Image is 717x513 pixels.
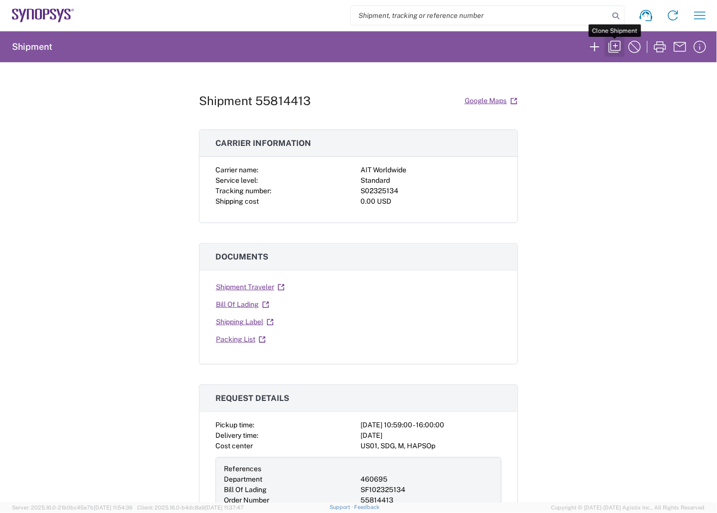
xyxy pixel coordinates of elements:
a: Shipment Traveler [215,278,285,296]
span: Service level: [215,176,258,184]
div: SF102325134 [360,485,493,495]
div: [DATE] 10:59:00 - 16:00:00 [360,420,502,430]
span: Delivery time: [215,431,258,439]
div: 55814413 [360,495,493,506]
input: Shipment, tracking or reference number [351,6,609,25]
span: [DATE] 11:37:47 [205,505,244,511]
span: Tracking number: [215,187,271,195]
span: Carrier name: [215,166,258,174]
span: References [224,465,261,473]
span: Shipping cost [215,197,259,205]
span: Server: 2025.16.0-21b0bc45e7b [12,505,133,511]
div: US01, SDG, M, HAPSOp [360,441,502,451]
h1: Shipment 55814413 [199,94,311,108]
div: Standard [360,175,502,186]
span: Carrier information [215,138,311,148]
span: Request details [215,393,289,403]
div: S02325134 [360,186,502,196]
div: 460695 [360,474,493,485]
span: Cost center [215,442,253,450]
span: [DATE] 11:54:36 [94,505,133,511]
a: Support [330,505,355,511]
span: Documents [215,252,268,261]
a: Feedback [355,505,380,511]
div: Department [224,474,357,485]
a: Shipping Label [215,313,274,331]
div: [DATE] [360,430,502,441]
a: Google Maps [464,92,518,110]
span: Pickup time: [215,421,254,429]
a: Bill Of Lading [215,296,270,313]
a: Packing List [215,331,266,348]
span: Copyright © [DATE]-[DATE] Agistix Inc., All Rights Reserved [551,504,705,513]
div: Order Number [224,495,357,506]
span: Client: 2025.16.0-b4dc8a9 [137,505,244,511]
h2: Shipment [12,41,52,53]
div: 0.00 USD [360,196,502,207]
div: Bill Of Lading [224,485,357,495]
div: AIT Worldwide [360,165,502,175]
